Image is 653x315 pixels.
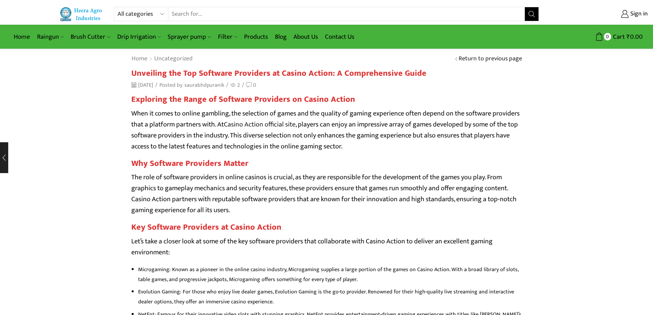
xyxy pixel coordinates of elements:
time: [DATE] [131,81,153,89]
span: / [226,81,228,89]
span: 0 [604,33,611,40]
a: Drip Irrigation [114,29,164,45]
a: About Us [290,29,322,45]
p: The role of software providers in online casinos is crucial, as they are responsible for the deve... [131,172,522,216]
span: ₹ [627,32,630,42]
a: saurabhdpuranik [184,81,224,89]
a: Casino Action official site [224,119,295,130]
a: Sprayer pump [164,29,214,45]
li: Evolution Gaming: For those who enjoy live dealer games, Evolution Gaming is the go-to provider. ... [138,287,522,306]
a: Brush Cutter [67,29,113,45]
h2: Exploring the Range of Software Providers on Casino Action [131,95,522,105]
span: Sign in [629,10,648,19]
a: Products [241,29,271,45]
a: Uncategorized [154,54,193,63]
p: When it comes to online gambling, the selection of games and the quality of gaming experience oft... [131,108,522,152]
a: Blog [271,29,290,45]
h2: Unveiling the Top Software Providers at Casino Action: A Comprehensive Guide [131,69,522,78]
li: Microgaming: Known as a pioneer in the online casino industry, Microgaming supplies a large porti... [138,265,522,284]
bdi: 0.00 [627,32,643,42]
div: Posted by [131,81,256,89]
h3: Key Software Providers at Casino Action [131,222,522,232]
a: 0 [246,81,256,89]
h2: Why Software Providers Matter [131,159,522,169]
span: / [242,81,244,89]
span: 0 [253,81,256,89]
input: Search for... [168,7,525,21]
a: Sign in [549,8,648,20]
a: Return to previous page [459,54,522,63]
span: Cart [611,32,625,41]
button: Search button [525,7,539,21]
a: 0 Cart ₹0.00 [546,31,643,43]
a: Raingun [34,29,67,45]
a: Contact Us [322,29,358,45]
span: 2 [230,81,240,89]
a: Filter [215,29,241,45]
a: Home [10,29,34,45]
a: Home [131,54,148,63]
span: / [155,81,157,89]
p: Let’s take a closer look at some of the key software providers that collaborate with Casino Actio... [131,236,522,258]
